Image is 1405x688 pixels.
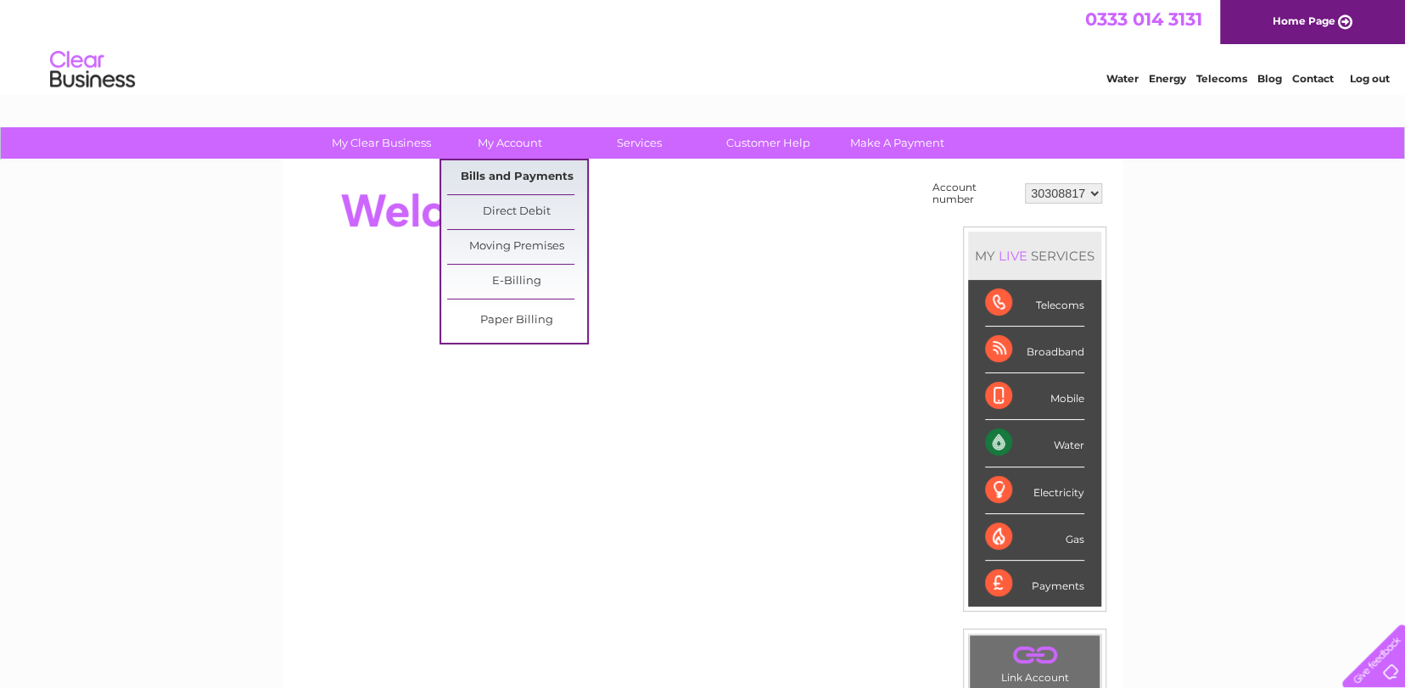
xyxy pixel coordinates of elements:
[698,127,838,159] a: Customer Help
[985,280,1084,327] div: Telecoms
[969,635,1100,688] td: Link Account
[311,127,451,159] a: My Clear Business
[1196,72,1247,85] a: Telecoms
[440,127,580,159] a: My Account
[569,127,709,159] a: Services
[985,373,1084,420] div: Mobile
[827,127,967,159] a: Make A Payment
[447,304,587,338] a: Paper Billing
[447,195,587,229] a: Direct Debit
[447,230,587,264] a: Moving Premises
[1085,8,1202,30] a: 0333 014 3131
[1257,72,1282,85] a: Blog
[985,420,1084,467] div: Water
[968,232,1101,280] div: MY SERVICES
[447,265,587,299] a: E-Billing
[303,9,1105,82] div: Clear Business is a trading name of Verastar Limited (registered in [GEOGRAPHIC_DATA] No. 3667643...
[995,248,1031,264] div: LIVE
[1349,72,1389,85] a: Log out
[974,640,1095,669] a: .
[49,44,136,96] img: logo.png
[1292,72,1334,85] a: Contact
[928,177,1021,210] td: Account number
[985,561,1084,607] div: Payments
[447,160,587,194] a: Bills and Payments
[985,327,1084,373] div: Broadband
[1106,72,1139,85] a: Water
[1149,72,1186,85] a: Energy
[985,514,1084,561] div: Gas
[985,467,1084,514] div: Electricity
